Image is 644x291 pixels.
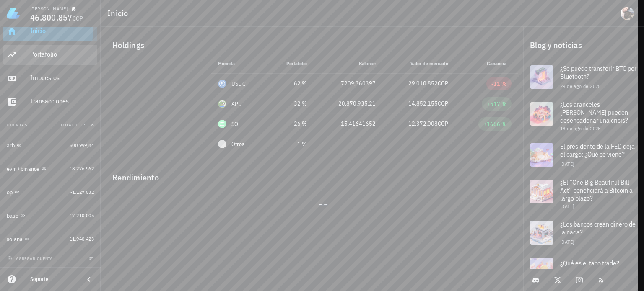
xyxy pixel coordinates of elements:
span: 29.010.852 [408,80,438,87]
span: - [374,140,376,148]
span: 14.852.155 [408,100,438,107]
a: Portafolio [3,45,97,65]
span: ¿El “One Big Beautiful Bill Act” beneficiará a Bitcoin a largo plazo? [560,178,633,202]
a: op -1.127.532 [3,182,97,202]
button: CuentasTotal COP [3,115,97,135]
a: Impuestos [3,68,97,88]
span: COP [73,15,83,22]
div: 1 % [274,140,306,149]
a: ¿Los aranceles [PERSON_NAME] pueden desencadenar una crisis? 18 de ago de 2025 [523,95,644,136]
div: Soporte [30,276,77,283]
th: Valor de mercado [382,54,455,74]
span: Otros [231,140,244,149]
span: 11.940.423 [70,236,94,242]
span: ¿Los aranceles [PERSON_NAME] pueden desencadenar una crisis? [560,100,628,124]
a: Transacciones [3,92,97,112]
img: LedgiFi [7,7,20,20]
div: base [7,212,18,219]
div: -11 % [491,80,506,88]
div: Holdings [106,32,518,59]
div: 15,41641652 [320,119,376,128]
span: ¿Qué es el taco trade? [560,259,619,267]
span: - [509,140,512,148]
span: COP [438,120,448,127]
div: 26 % [274,119,306,128]
span: COP [438,100,448,107]
a: arb 500.999,84 [3,135,97,155]
div: APU [231,100,242,108]
span: 12.372.008 [408,120,438,127]
th: Moneda [211,54,267,74]
div: arb [7,142,15,149]
div: Blog y noticias [523,32,644,59]
div: +517 % [487,100,506,108]
div: Portafolio [30,50,94,58]
div: USDC [231,80,246,88]
th: Balance [314,54,383,74]
span: 18 de ago de 2025 [560,125,601,131]
span: [DATE] [560,203,574,209]
a: ¿El “One Big Beautiful Bill Act” beneficiará a Bitcoin a largo plazo? [DATE] [523,173,644,214]
span: [DATE] [560,239,574,245]
span: 17.210.005 [70,212,94,219]
a: ¿Se puede transferir BTC por Bluetooth? 29 de ago de 2025 [523,59,644,95]
span: COP [438,80,448,87]
a: base 17.210.005 [3,206,97,226]
div: APU-icon [218,100,226,108]
span: El presidente de la FED deja el cargo: ¿Qué se viene? [560,142,635,158]
a: ¿Los bancos crean dinero de la nada? [DATE] [523,214,644,251]
h1: Inicio [107,7,132,20]
span: Total COP [60,122,86,128]
button: agregar cuenta [5,254,57,263]
a: evm+binance 18.276.962 [3,159,97,179]
span: 18.276.962 [70,165,94,172]
div: 32 % [274,99,306,108]
span: agregar cuenta [9,256,53,261]
div: SOL-icon [218,120,226,128]
div: Impuestos [30,74,94,82]
span: [DATE] [560,161,574,167]
a: Inicio [3,21,97,41]
span: - [446,140,448,148]
a: ¿Qué es el taco trade? [523,251,644,288]
div: op [7,189,13,196]
div: 62 % [274,79,306,88]
div: 20.870.935,21 [320,99,376,108]
span: 29 de ago de 2025 [560,83,601,89]
div: USDC-icon [218,80,226,88]
a: El presidente de la FED deja el cargo: ¿Qué se viene? [DATE] [523,136,644,173]
div: Transacciones [30,97,94,105]
th: Portafolio [267,54,313,74]
div: SOL [231,120,241,128]
div: [PERSON_NAME] [30,5,68,12]
span: 500.999,84 [70,142,94,148]
div: solana [7,236,23,243]
span: Ganancia [487,60,512,67]
span: ¿Se puede transferir BTC por Bluetooth? [560,64,636,80]
div: avatar [621,7,634,20]
div: +1686 % [483,120,506,128]
a: solana 11.940.423 [3,229,97,249]
span: ¿Los bancos crean dinero de la nada? [560,220,636,236]
div: Inicio [30,27,94,35]
span: 46.800.857 [30,12,73,23]
a: Charting by TradingView [316,198,331,206]
div: Rendimiento [106,164,518,184]
div: evm+binance [7,165,40,173]
div: 7209,360397 [320,79,376,88]
span: -1.127.532 [70,189,94,195]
